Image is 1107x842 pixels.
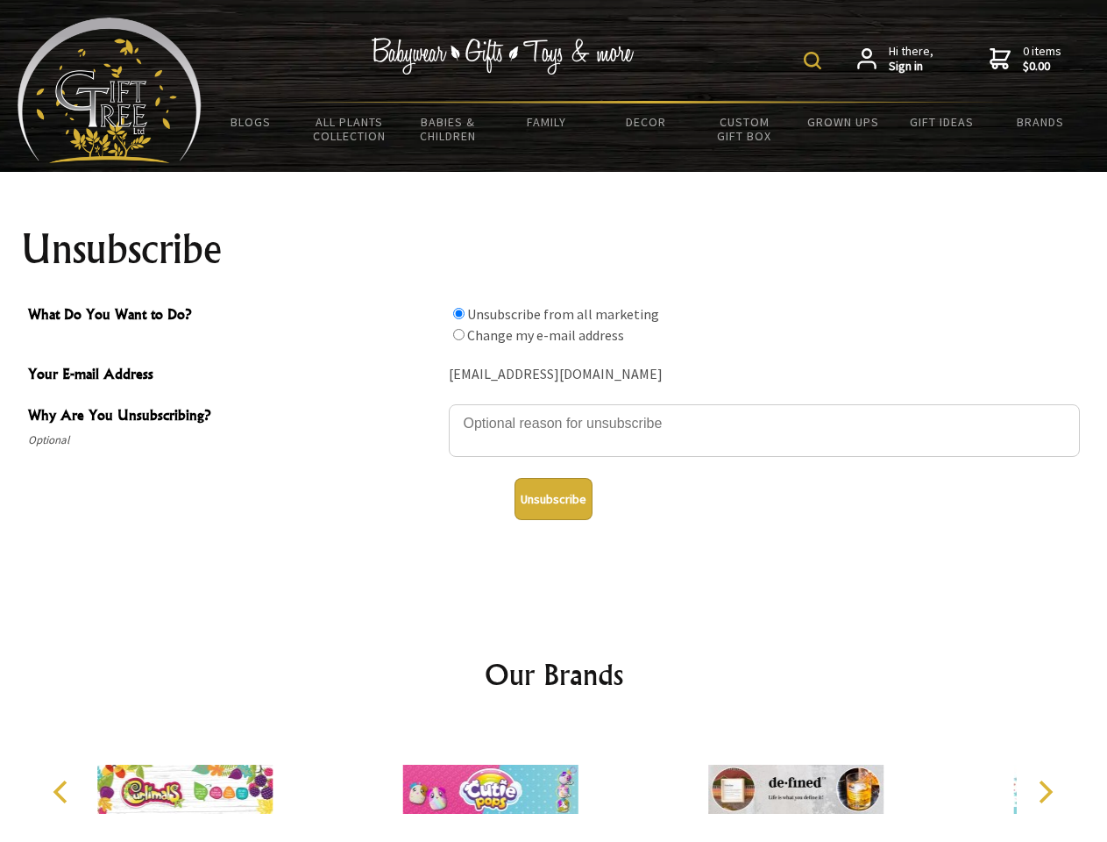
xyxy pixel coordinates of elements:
a: Brands [991,103,1090,140]
span: Optional [28,430,440,451]
label: Unsubscribe from all marketing [467,305,659,323]
h1: Unsubscribe [21,228,1087,270]
a: Grown Ups [793,103,892,140]
a: BLOGS [202,103,301,140]
span: What Do You Want to Do? [28,303,440,329]
a: Family [498,103,597,140]
input: What Do You Want to Do? [453,329,465,340]
span: Why Are You Unsubscribing? [28,404,440,430]
a: Decor [596,103,695,140]
a: 0 items$0.00 [990,44,1061,75]
textarea: Why Are You Unsubscribing? [449,404,1080,457]
button: Unsubscribe [514,478,593,520]
span: Hi there, [889,44,933,75]
span: Your E-mail Address [28,363,440,389]
a: Gift Ideas [892,103,991,140]
div: [EMAIL_ADDRESS][DOMAIN_NAME] [449,361,1080,389]
img: Babyware - Gifts - Toys and more... [18,18,202,163]
strong: Sign in [889,59,933,75]
img: product search [804,52,821,69]
a: Hi there,Sign in [857,44,933,75]
label: Change my e-mail address [467,326,624,344]
strong: $0.00 [1023,59,1061,75]
a: All Plants Collection [301,103,400,154]
input: What Do You Want to Do? [453,308,465,319]
img: Babywear - Gifts - Toys & more [372,38,635,75]
span: 0 items [1023,43,1061,75]
button: Next [1025,773,1064,811]
a: Babies & Children [399,103,498,154]
a: Custom Gift Box [695,103,794,154]
button: Previous [44,773,82,811]
h2: Our Brands [35,653,1073,696]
